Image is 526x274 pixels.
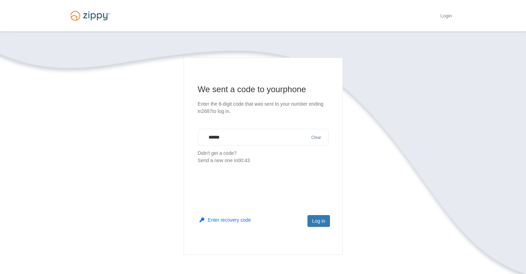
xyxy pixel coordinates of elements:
[66,8,114,24] img: Logo
[198,150,329,164] p: Didn't get a code?
[309,134,323,141] button: Clear
[198,84,329,95] h1: We sent a code to your phone
[198,157,329,164] div: Send a new one in 00:43
[198,100,329,115] p: Enter the 6-digit code that was sent to your number ending in 2687 to log in.
[307,215,330,227] button: Log in
[200,216,251,223] button: Enter recovery code
[440,13,452,20] a: Login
